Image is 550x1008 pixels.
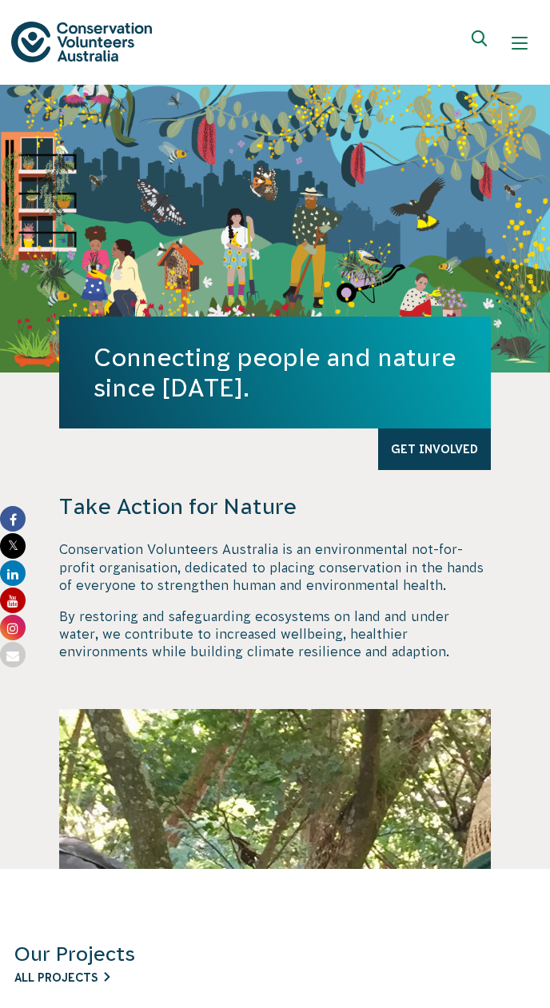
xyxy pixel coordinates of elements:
span: Our Projects [14,942,135,965]
button: Show mobile navigation menu [500,24,539,62]
button: Expand search box Close search box [462,24,500,62]
a: Get Involved [378,428,491,470]
a: All Projects [14,971,110,984]
span: Take Action for Nature [59,494,297,519]
span: Conservation Volunteers Australia is an environmental not-for-profit organisation, dedicated to p... [59,542,484,592]
span: All Projects [14,971,98,984]
span: Connecting people and nature since [DATE]. [94,344,456,401]
span: Get Involved [391,443,478,456]
span: Expand search box [472,30,492,56]
span: By restoring and safeguarding ecosystems on land and under water, we contribute to increased well... [59,609,449,659]
img: logo.svg [11,22,152,62]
